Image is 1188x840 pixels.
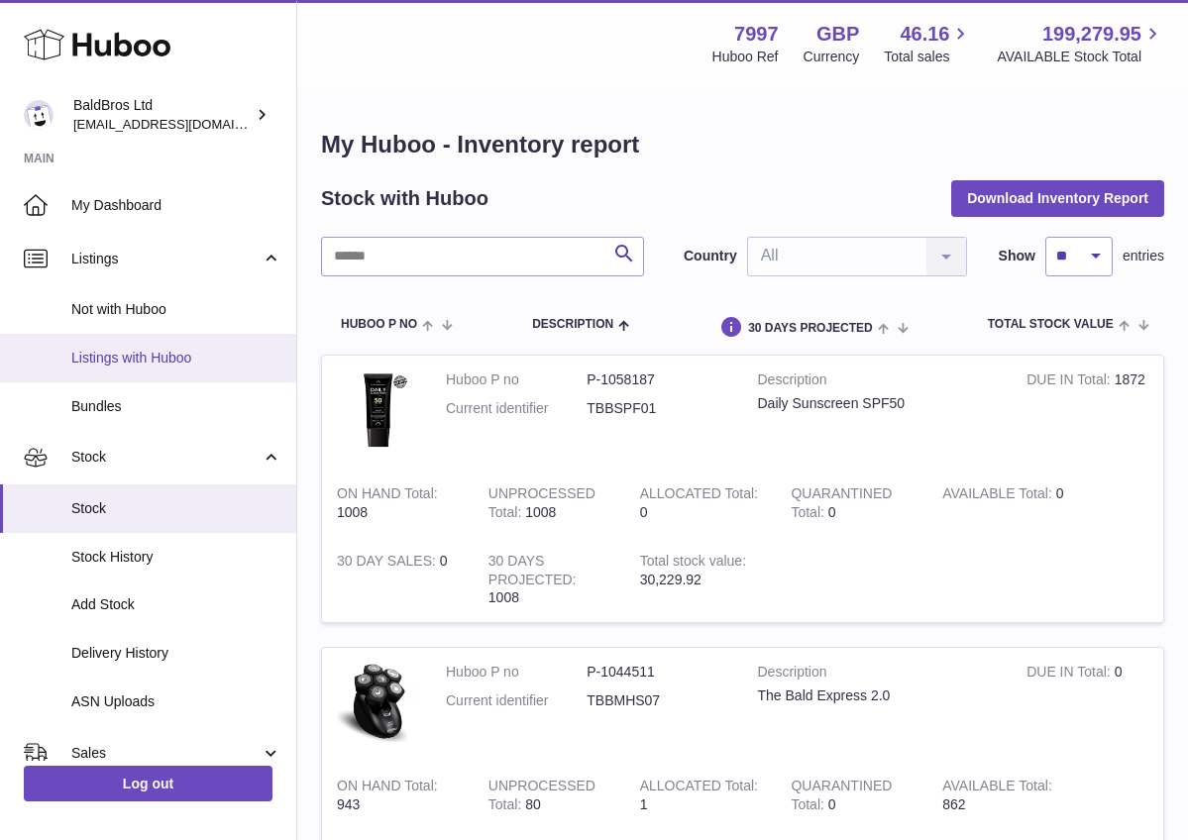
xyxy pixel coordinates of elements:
[73,96,252,134] div: BaldBros Ltd
[1026,664,1114,684] strong: DUE IN Total
[337,553,440,574] strong: 30 DAY SALES
[828,504,836,520] span: 0
[942,485,1055,506] strong: AVAILABLE Total
[804,48,860,66] div: Currency
[640,485,758,506] strong: ALLOCATED Total
[337,485,438,506] strong: ON HAND Total
[474,537,625,623] td: 1008
[321,129,1164,160] h1: My Huboo - Inventory report
[532,318,613,331] span: Description
[758,663,998,686] strong: Description
[446,399,587,418] dt: Current identifier
[446,691,587,710] dt: Current identifier
[816,21,859,48] strong: GBP
[71,692,281,711] span: ASN Uploads
[337,778,438,798] strong: ON HAND Total
[71,595,281,614] span: Add Stock
[71,349,281,367] span: Listings with Huboo
[942,778,1052,798] strong: AVAILABLE Total
[587,370,727,389] dd: P-1058187
[927,762,1079,829] td: 862
[1123,247,1164,265] span: entries
[71,644,281,663] span: Delivery History
[71,448,261,467] span: Stock
[474,470,625,537] td: 1008
[341,318,417,331] span: Huboo P no
[988,318,1114,331] span: Total stock value
[321,185,488,212] h2: Stock with Huboo
[337,663,416,742] img: product image
[927,470,1079,537] td: 0
[997,48,1164,66] span: AVAILABLE Stock Total
[24,766,272,801] a: Log out
[71,300,281,319] span: Not with Huboo
[446,663,587,682] dt: Huboo P no
[734,21,779,48] strong: 7997
[587,691,727,710] dd: TBBMHS07
[900,21,949,48] span: 46.16
[24,100,54,130] img: baldbrothersblog@gmail.com
[1012,648,1163,762] td: 0
[791,778,892,817] strong: QUARANTINED Total
[884,48,972,66] span: Total sales
[322,537,474,623] td: 0
[999,247,1035,265] label: Show
[337,370,416,450] img: product image
[488,778,595,817] strong: UNPROCESSED Total
[758,686,998,705] div: The Bald Express 2.0
[640,778,758,798] strong: ALLOCATED Total
[640,572,702,587] span: 30,229.92
[587,399,727,418] dd: TBBSPF01
[71,250,261,268] span: Listings
[997,21,1164,66] a: 199,279.95 AVAILABLE Stock Total
[322,762,474,829] td: 943
[748,322,873,335] span: 30 DAYS PROJECTED
[1026,371,1114,392] strong: DUE IN Total
[640,553,746,574] strong: Total stock value
[71,744,261,763] span: Sales
[684,247,737,265] label: Country
[474,762,625,829] td: 80
[71,548,281,567] span: Stock History
[951,180,1164,216] button: Download Inventory Report
[625,470,777,537] td: 0
[712,48,779,66] div: Huboo Ref
[488,553,577,592] strong: 30 DAYS PROJECTED
[71,499,281,518] span: Stock
[791,485,892,525] strong: QUARANTINED Total
[71,196,281,215] span: My Dashboard
[73,116,291,132] span: [EMAIL_ADDRESS][DOMAIN_NAME]
[71,397,281,416] span: Bundles
[828,796,836,812] span: 0
[758,370,998,394] strong: Description
[587,663,727,682] dd: P-1044511
[322,470,474,537] td: 1008
[1042,21,1141,48] span: 199,279.95
[1012,356,1163,470] td: 1872
[884,21,972,66] a: 46.16 Total sales
[758,394,998,413] div: Daily Sunscreen SPF50
[446,370,587,389] dt: Huboo P no
[488,485,595,525] strong: UNPROCESSED Total
[625,762,777,829] td: 1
